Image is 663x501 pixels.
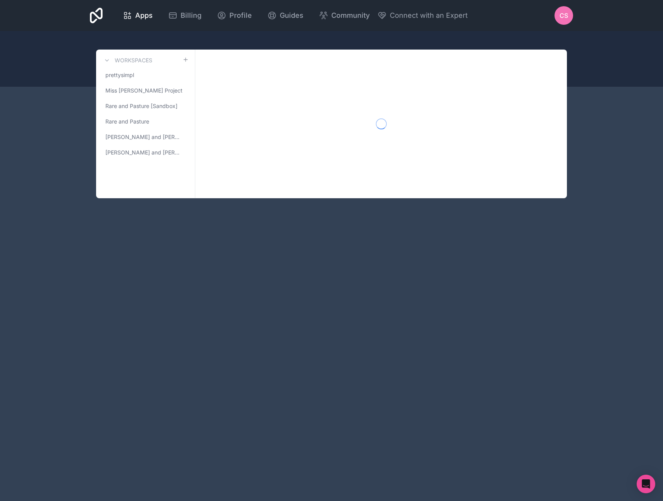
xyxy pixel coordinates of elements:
span: Rare and Pasture [Sandbox] [105,102,177,110]
a: Profile [211,7,258,24]
span: Rare and Pasture [105,118,149,125]
a: Billing [162,7,208,24]
span: Guides [280,10,303,21]
a: Rare and Pasture [102,115,189,129]
span: Community [331,10,370,21]
a: Workspaces [102,56,152,65]
span: prettysimpl [105,71,134,79]
a: [PERSON_NAME] and [PERSON_NAME] [102,146,189,160]
a: [PERSON_NAME] and [PERSON_NAME] [DEPRECATED] [102,130,189,144]
a: Apps [117,7,159,24]
span: [PERSON_NAME] and [PERSON_NAME] [105,149,183,156]
div: Open Intercom Messenger [637,475,655,493]
span: Connect with an Expert [390,10,468,21]
span: [PERSON_NAME] and [PERSON_NAME] [DEPRECATED] [105,133,183,141]
h3: Workspaces [115,57,152,64]
span: Billing [181,10,201,21]
span: Apps [135,10,153,21]
span: Profile [229,10,252,21]
span: Miss [PERSON_NAME] Project [105,87,183,94]
button: Connect with an Expert [377,10,468,21]
a: Guides [261,7,310,24]
a: Rare and Pasture [Sandbox] [102,99,189,113]
a: prettysimpl [102,68,189,82]
a: Miss [PERSON_NAME] Project [102,84,189,98]
a: Community [313,7,376,24]
span: CS [560,11,568,20]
